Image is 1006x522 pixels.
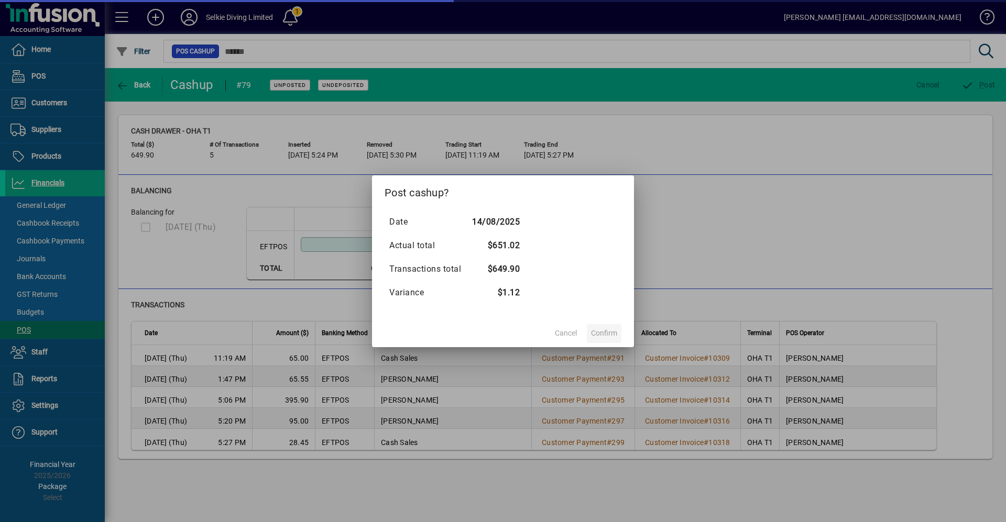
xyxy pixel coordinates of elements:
[389,234,472,258] td: Actual total
[472,281,520,305] td: $1.12
[389,258,472,281] td: Transactions total
[472,210,520,234] td: 14/08/2025
[472,234,520,258] td: $651.02
[372,175,634,206] h2: Post cashup?
[389,210,472,234] td: Date
[472,258,520,281] td: $649.90
[389,281,472,305] td: Variance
